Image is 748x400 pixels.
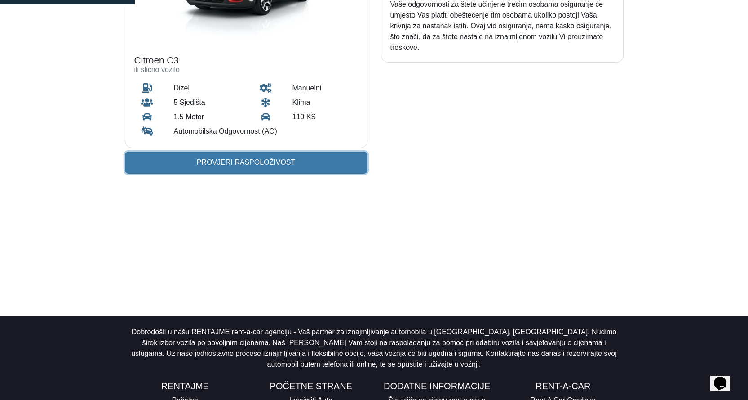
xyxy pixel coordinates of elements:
h5: RENTAJME [129,381,242,391]
iframe: chat widget [710,364,739,391]
div: Automobilska Odgovornost (AO) [167,124,365,139]
div: 1.5 Motor [167,110,246,124]
h5: Početne strane [255,381,367,391]
h5: Rent-A-Car [507,381,620,391]
h5: Dodatne informacije [381,381,494,391]
div: Klima [285,95,364,110]
p: Dobrodošli u našu RENTAJME rent-a-car agenciju - Vaš partner za iznajmljivanje automobila u [GEOG... [129,327,620,370]
div: 110 KS [285,110,364,124]
a: Provjeri raspoloživost [125,152,367,173]
h6: ili slično vozilo [134,65,358,74]
div: manuelni [285,81,364,95]
h4: Citroen C3 [134,55,358,66]
div: 5 Sjedišta [167,95,246,110]
div: dizel [167,81,246,95]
